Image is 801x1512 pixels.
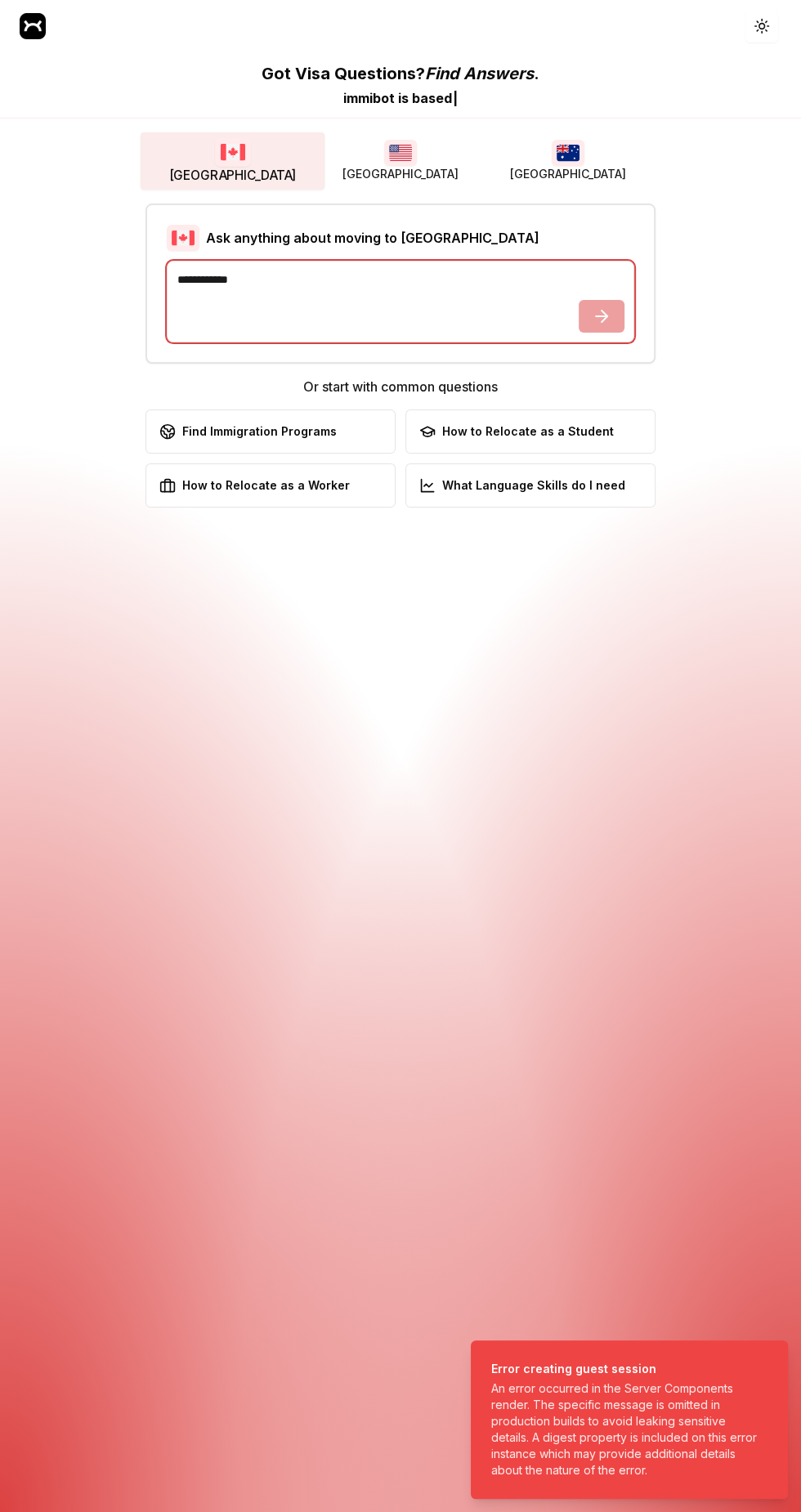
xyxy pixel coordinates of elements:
img: Canada flag [215,137,251,166]
button: How to Relocate as a Worker [145,463,396,508]
div: An error occurred in the Server Components render. The specific message is omitted in production ... [491,1380,761,1478]
img: Canada flag [167,225,199,251]
span: b a s e d [412,90,452,106]
span: | [453,90,458,106]
span: [GEOGRAPHIC_DATA] [510,166,626,182]
span: [GEOGRAPHIC_DATA] [342,166,459,182]
div: How to Relocate as a Worker [159,477,350,494]
div: Error creating guest session [491,1361,761,1377]
img: Australia flag [552,140,584,166]
button: How to Relocate as a Student [405,409,656,454]
span: Find Answers [425,64,534,83]
h2: Ask anything about moving to [GEOGRAPHIC_DATA] [206,228,539,248]
div: Find Immigration Programs [159,423,337,440]
p: Got Visa Questions? . [262,62,539,85]
div: How to Relocate as a Student [419,423,614,440]
img: USA flag [384,140,417,166]
button: What Language Skills do I need [405,463,656,508]
button: Find Immigration Programs [145,409,396,454]
span: [GEOGRAPHIC_DATA] [169,167,297,185]
img: Imibot Logo [20,13,46,39]
div: immibot is [343,88,409,108]
div: What Language Skills do I need [419,477,625,494]
h3: Or start with common questions [145,377,656,396]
